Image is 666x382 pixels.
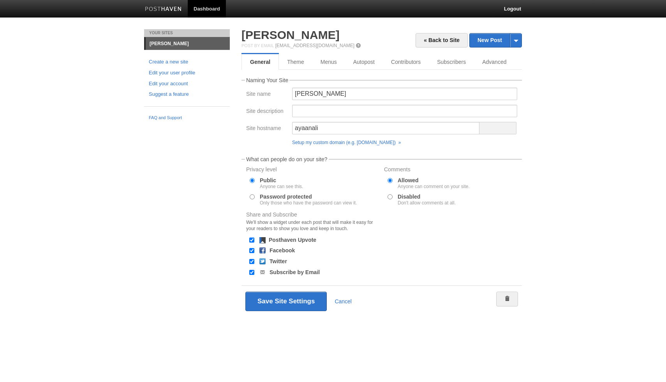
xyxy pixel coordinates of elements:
[259,258,266,264] img: twitter.png
[279,54,312,70] a: Theme
[246,91,287,99] label: Site name
[241,43,274,48] span: Post by Email
[470,33,522,47] a: New Post
[398,178,470,189] label: Allowed
[245,157,329,162] legend: What can people do on your site?
[292,140,401,145] a: Setup my custom domain (e.g. [DOMAIN_NAME]) »
[149,80,225,88] a: Edit your account
[246,108,287,116] label: Site description
[260,201,357,205] div: Only those who have the password can view it.
[269,237,316,243] label: Posthaven Upvote
[312,54,345,70] a: Menus
[270,259,287,264] label: Twitter
[149,90,225,99] a: Suggest a feature
[275,43,354,48] a: [EMAIL_ADDRESS][DOMAIN_NAME]
[383,54,429,70] a: Contributors
[146,37,230,50] a: [PERSON_NAME]
[260,194,357,205] label: Password protected
[246,125,287,133] label: Site hostname
[246,212,379,234] label: Share and Subscribe
[246,167,379,174] label: Privacy level
[398,194,456,205] label: Disabled
[398,201,456,205] div: Don't allow comments at all.
[246,219,379,232] div: We'll show a widget under each post that will make it easy for your readers to show you love and ...
[384,167,517,174] label: Comments
[270,269,320,275] label: Subscribe by Email
[259,247,266,253] img: facebook.png
[260,178,303,189] label: Public
[241,54,279,70] a: General
[245,292,327,311] button: Save Site Settings
[345,54,383,70] a: Autopost
[245,77,289,83] legend: Naming Your Site
[145,7,182,12] img: Posthaven-bar
[149,114,225,121] a: FAQ and Support
[416,33,468,48] a: « Back to Site
[270,248,295,253] label: Facebook
[241,28,340,41] a: [PERSON_NAME]
[335,298,352,305] a: Cancel
[398,184,470,189] div: Anyone can comment on your site.
[429,54,474,70] a: Subscribers
[474,54,514,70] a: Advanced
[144,29,230,37] li: Your Sites
[260,184,303,189] div: Anyone can see this.
[149,69,225,77] a: Edit your user profile
[149,58,225,66] a: Create a new site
